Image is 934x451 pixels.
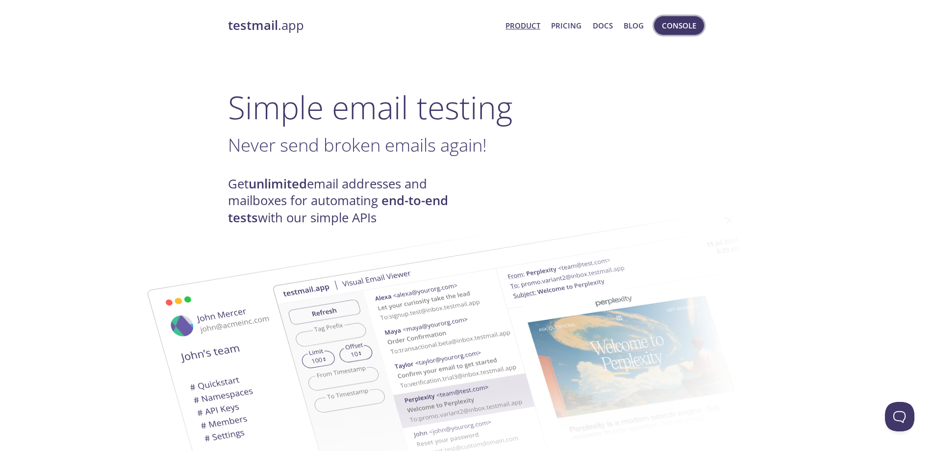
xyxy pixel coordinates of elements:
[551,19,581,32] a: Pricing
[654,16,704,35] button: Console
[228,192,448,226] strong: end-to-end tests
[593,19,613,32] a: Docs
[228,88,707,126] h1: Simple email testing
[228,133,487,157] span: Never send broken emails again!
[505,19,540,32] a: Product
[624,19,644,32] a: Blog
[885,402,914,431] iframe: Help Scout Beacon - Open
[228,176,467,226] h4: Get email addresses and mailboxes for automating with our simple APIs
[228,17,498,34] a: testmail.app
[228,17,278,34] strong: testmail
[662,19,696,32] span: Console
[249,175,307,192] strong: unlimited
